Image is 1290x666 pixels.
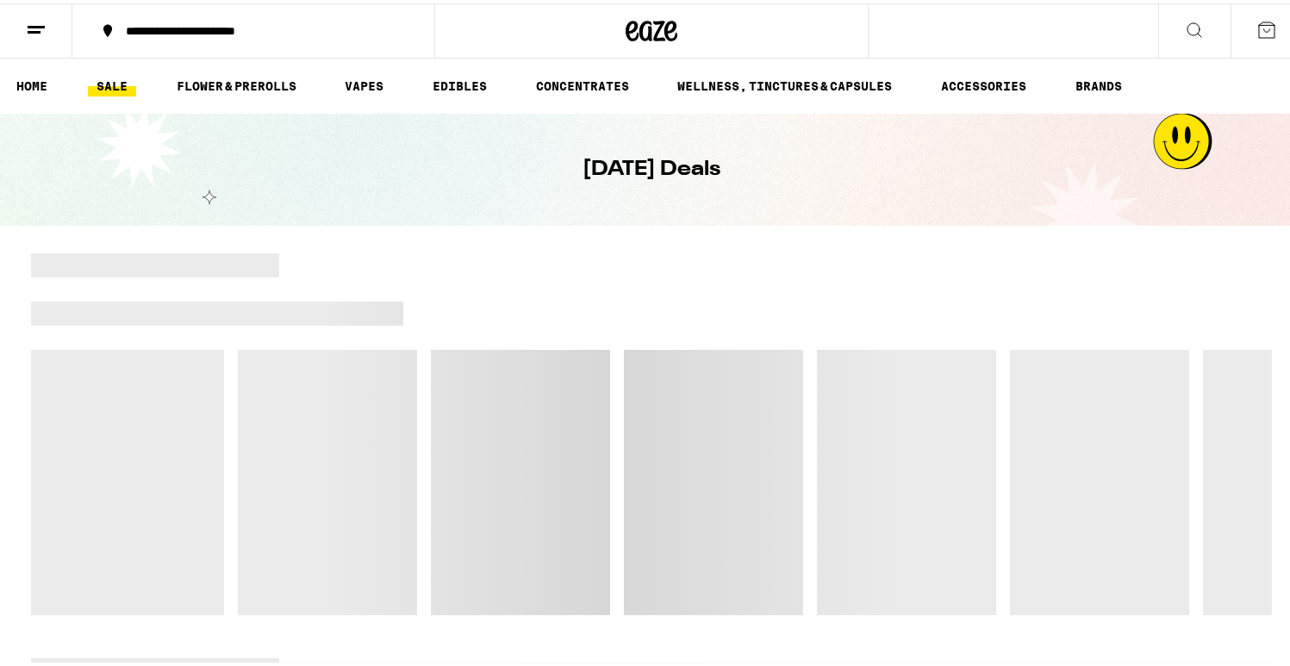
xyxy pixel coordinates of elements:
[1067,72,1131,93] button: BRANDS
[424,72,495,93] a: EDIBLES
[669,72,901,93] a: WELLNESS, TINCTURES & CAPSULES
[932,72,1035,93] a: ACCESSORIES
[583,152,720,181] h1: [DATE] Deals
[40,12,75,28] span: Help
[168,72,305,93] a: FLOWER & PREROLLS
[8,72,56,93] a: HOME
[336,72,392,93] a: VAPES
[88,72,136,93] a: SALE
[527,72,638,93] a: CONCENTRATES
